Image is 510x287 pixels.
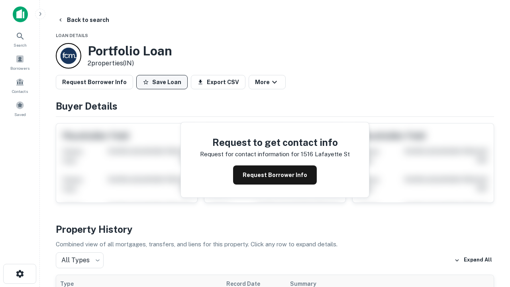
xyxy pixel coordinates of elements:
h3: Portfolio Loan [88,43,172,59]
h4: Buyer Details [56,99,494,113]
h4: Request to get contact info [200,135,350,149]
a: Contacts [2,75,37,96]
span: Search [14,42,27,48]
button: Export CSV [191,75,245,89]
button: Save Loan [136,75,188,89]
span: Loan Details [56,33,88,38]
span: Contacts [12,88,28,94]
a: Saved [2,98,37,119]
p: 1516 lafayette st [301,149,350,159]
button: Back to search [54,13,112,27]
span: Saved [14,111,26,118]
span: Borrowers [10,65,29,71]
p: Combined view of all mortgages, transfers, and liens for this property. Click any row to expand d... [56,240,494,249]
div: All Types [56,252,104,268]
button: More [249,75,286,89]
a: Borrowers [2,51,37,73]
iframe: Chat Widget [470,198,510,236]
button: Request Borrower Info [56,75,133,89]
a: Search [2,28,37,50]
p: 2 properties (IN) [88,59,172,68]
button: Expand All [452,254,494,266]
h4: Property History [56,222,494,236]
p: Request for contact information for [200,149,299,159]
button: Request Borrower Info [233,165,317,185]
img: capitalize-icon.png [13,6,28,22]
